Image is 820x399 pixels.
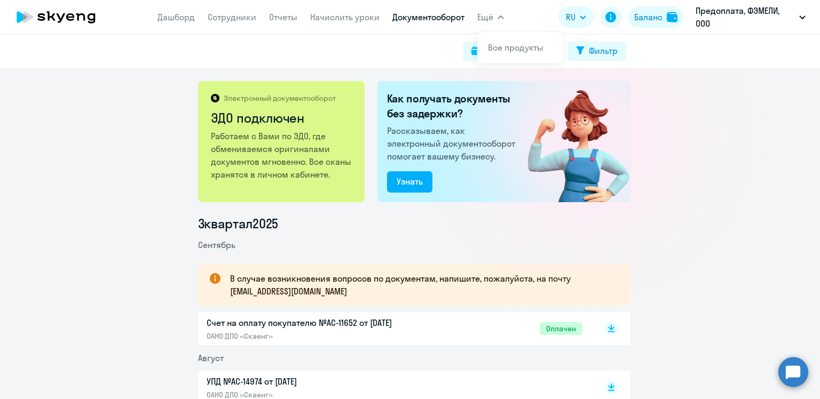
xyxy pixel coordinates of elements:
a: Документооборот [392,12,464,22]
button: Предоплата, ФЭМЕЛИ, ООО [690,4,811,30]
a: Сотрудники [208,12,256,22]
h2: Как получать документы без задержки? [387,91,519,121]
p: Работаем с Вами по ЭДО, где обмениваемся оригиналами документов мгновенно. Все сканы хранятся в л... [211,130,353,181]
button: Фильтр [567,42,626,61]
button: Ещё [477,6,504,28]
a: Начислить уроки [310,12,380,22]
a: Дашборд [157,12,195,22]
a: Отчеты [269,12,297,22]
p: В случае возникновения вопросов по документам, напишите, пожалуйста, на почту [EMAIL_ADDRESS][DOM... [230,272,611,298]
span: Сентябрь [198,240,235,250]
div: Фильтр [589,44,618,57]
span: Август [198,353,224,363]
p: Счет на оплату покупателю №AC-11652 от [DATE] [207,316,431,329]
li: 3 квартал 2025 [198,215,630,232]
button: RU [558,6,594,28]
div: Узнать [397,175,423,188]
p: УПД №AC-14974 от [DATE] [207,375,431,388]
a: Счет на оплату покупателю №AC-11652 от [DATE]ОАНО ДПО «Скаенг»Оплачен [207,316,582,341]
p: Предоплата, ФЭМЕЛИ, ООО [696,4,795,30]
p: Рассказываем, как электронный документооборот помогает вашему бизнесу. [387,124,519,163]
h2: ЭДО подключен [211,109,353,126]
a: Все продукты [488,42,543,53]
span: Оплачен [540,322,582,335]
button: Поиск за период [463,42,561,61]
p: ОАНО ДПО «Скаенг» [207,331,431,341]
p: Электронный документооборот [224,93,336,103]
button: Балансbalance [628,6,684,28]
img: connected [510,81,630,202]
button: Узнать [387,171,432,193]
img: balance [667,12,677,22]
span: Ещё [477,11,493,23]
span: RU [566,11,575,23]
div: Баланс [634,11,663,23]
